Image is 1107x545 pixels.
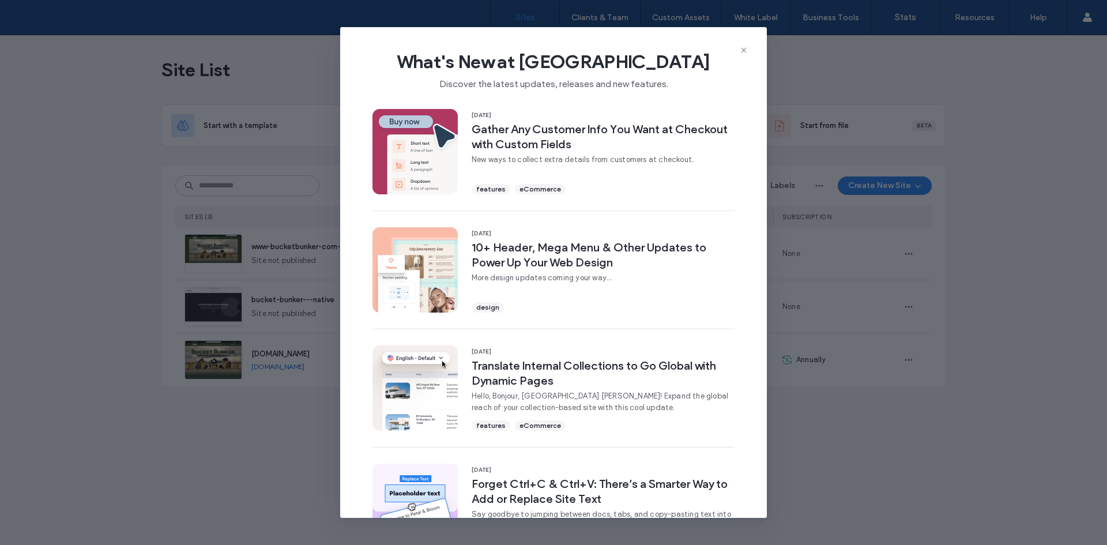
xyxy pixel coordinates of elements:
span: New ways to collect extra details from customers at checkout. [472,154,735,166]
span: More design updates coming your way... [472,272,735,284]
span: Discover the latest updates, releases and new features. [359,73,748,91]
span: design [476,302,499,313]
span: [DATE] [472,111,735,119]
span: Say goodbye to jumping between docs, tabs, and copy-pasting text into your site. [472,509,735,532]
span: [DATE] [472,348,735,356]
span: features [476,420,506,431]
span: [DATE] [472,230,735,238]
span: What's New at [GEOGRAPHIC_DATA] [359,50,748,73]
span: eCommerce [519,184,561,194]
span: features [476,184,506,194]
span: [DATE] [472,466,735,474]
span: Forget Ctrl+C & Ctrl+V: There’s a Smarter Way to Add or Replace Site Text [472,476,735,506]
span: 10+ Header, Mega Menu & Other Updates to Power Up Your Web Design [472,240,735,270]
span: eCommerce [519,420,561,431]
span: Translate Internal Collections to Go Global with Dynamic Pages [472,358,735,388]
span: Gather Any Customer Info You Want at Checkout with Custom Fields [472,122,735,152]
span: Hello, Bonjour, [GEOGRAPHIC_DATA] [PERSON_NAME]! Expand the global reach of your collection-based... [472,390,735,414]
